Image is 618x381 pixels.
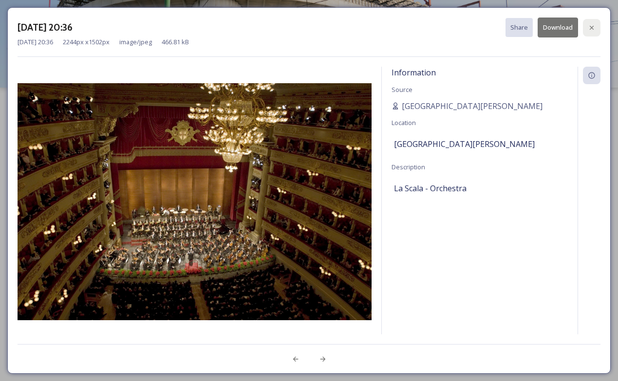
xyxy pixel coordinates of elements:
[394,182,467,194] span: La Scala - Orchestra
[119,37,152,47] span: image/jpeg
[506,18,533,37] button: Share
[402,100,543,112] span: [GEOGRAPHIC_DATA][PERSON_NAME]
[162,37,189,47] span: 466.81 kB
[392,118,416,127] span: Location
[18,37,53,47] span: [DATE] 20:36
[392,85,412,94] span: Source
[538,18,578,37] button: Download
[394,138,535,150] span: [GEOGRAPHIC_DATA][PERSON_NAME]
[18,20,73,35] h3: [DATE] 20:36
[18,83,372,320] img: 493673MBDG.jpg
[63,37,110,47] span: 2244 px x 1502 px
[392,163,425,171] span: Description
[392,67,436,78] span: Information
